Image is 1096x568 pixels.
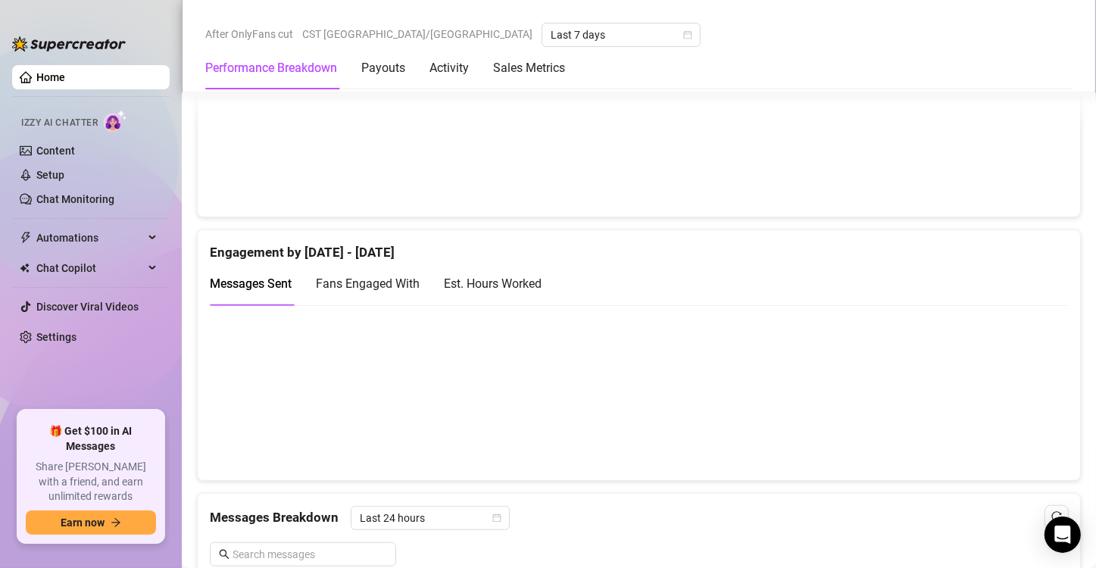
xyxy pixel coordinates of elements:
div: Sales Metrics [493,59,565,77]
div: Payouts [361,59,405,77]
img: Chat Copilot [20,263,30,273]
div: Messages Breakdown [210,506,1068,530]
a: Discover Viral Videos [36,301,139,313]
div: Engagement by [DATE] - [DATE] [210,230,1068,263]
span: Last 24 hours [360,507,501,529]
img: AI Chatter [104,110,127,132]
div: Performance Breakdown [205,59,337,77]
span: Izzy AI Chatter [21,116,98,130]
button: Earn nowarrow-right [26,510,156,535]
a: Home [36,71,65,83]
span: thunderbolt [20,232,32,244]
span: Share [PERSON_NAME] with a friend, and earn unlimited rewards [26,460,156,504]
div: Est. Hours Worked [444,274,542,293]
img: logo-BBDzfeDw.svg [12,36,126,51]
span: calendar [683,30,692,39]
a: Settings [36,331,77,343]
span: After OnlyFans cut [205,23,293,45]
span: reload [1051,511,1062,522]
div: Open Intercom Messenger [1044,517,1081,553]
span: Chat Copilot [36,256,144,280]
span: Fans Engaged With [316,276,420,291]
a: Setup [36,169,64,181]
span: Messages Sent [210,276,292,291]
span: Earn now [61,517,105,529]
a: Chat Monitoring [36,193,114,205]
a: Content [36,145,75,157]
span: Automations [36,226,144,250]
input: Search messages [233,546,387,563]
span: calendar [492,513,501,523]
span: 🎁 Get $100 in AI Messages [26,424,156,454]
span: arrow-right [111,517,121,528]
div: Activity [429,59,469,77]
span: CST [GEOGRAPHIC_DATA]/[GEOGRAPHIC_DATA] [302,23,532,45]
span: Last 7 days [551,23,692,46]
span: search [219,549,230,560]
